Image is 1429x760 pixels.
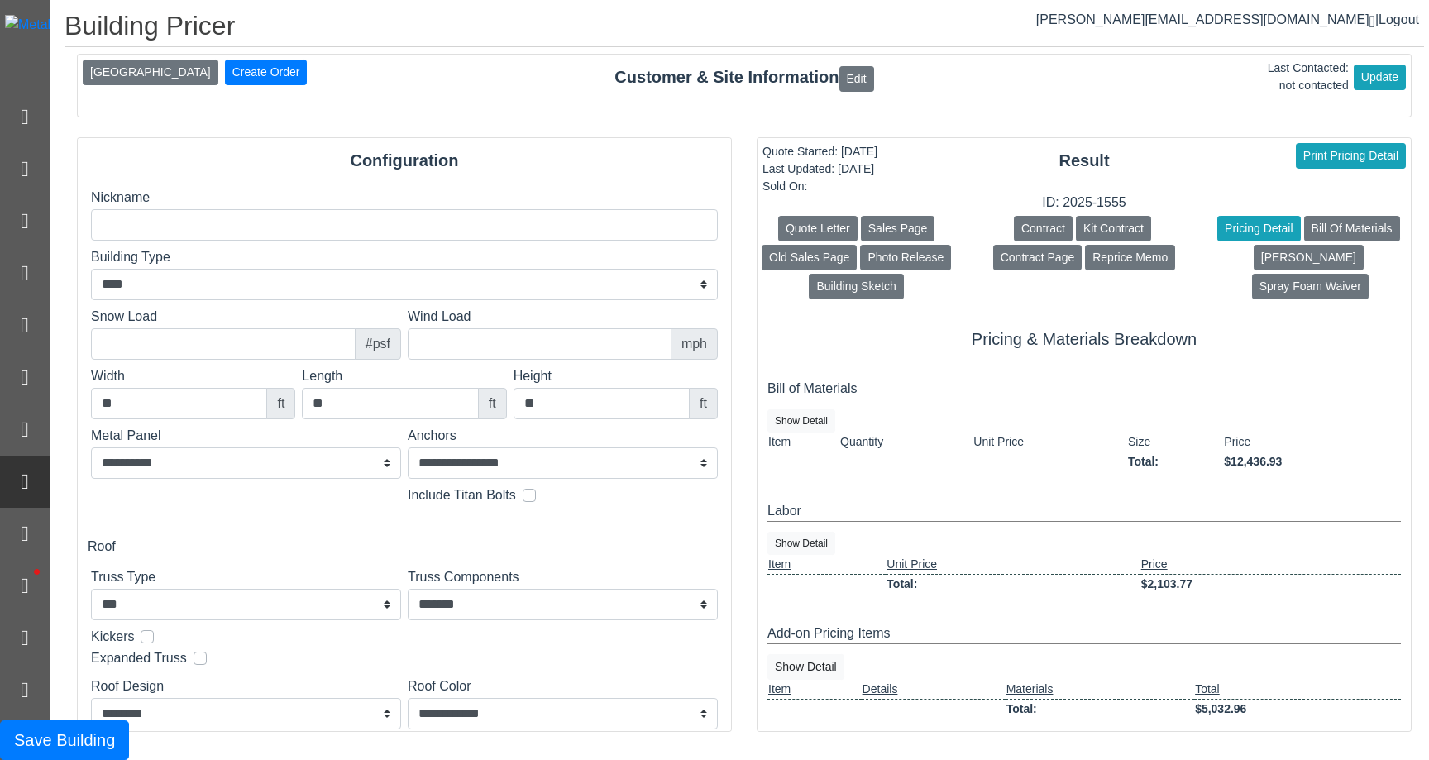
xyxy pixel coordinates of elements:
td: Total [1194,680,1401,700]
button: Show Detail [767,409,835,433]
h1: Building Pricer [65,10,1424,47]
td: Total: [1006,699,1194,719]
div: Quote Started: [DATE] [762,143,877,160]
label: Metal Panel [91,426,401,446]
div: Last Updated: [DATE] [762,160,877,178]
div: ft [689,388,718,419]
label: Include Titan Bolts [408,485,516,505]
button: Sales Page [861,216,935,241]
label: Width [91,366,295,386]
div: Configuration [78,148,731,173]
button: [PERSON_NAME] [1254,245,1364,270]
div: #psf [355,328,401,360]
div: ft [478,388,507,419]
td: Price [1140,555,1401,575]
img: Metals Direct Inc Logo [5,15,150,35]
div: Last Contacted: not contacted [1268,60,1349,94]
button: Building Sketch [809,274,904,299]
div: ft [266,388,295,419]
td: Item [767,680,862,700]
label: Height [514,366,718,386]
button: Quote Letter [778,216,858,241]
td: Details [862,680,1006,700]
td: Unit Price [973,433,1127,452]
label: Length [302,366,506,386]
div: Result [758,148,1411,173]
span: Logout [1379,12,1419,26]
div: Add-on Pricing Items [767,624,1401,644]
label: Snow Load [91,307,401,327]
div: Roof [88,537,721,557]
td: Total: [1127,452,1223,471]
button: Pricing Detail [1217,216,1300,241]
button: Bill Of Materials [1304,216,1400,241]
td: Unit Price [886,555,1140,575]
a: [PERSON_NAME][EMAIL_ADDRESS][DOMAIN_NAME] [1036,12,1375,26]
td: Item [767,555,886,575]
div: Customer & Site Information [78,65,1411,91]
td: $5,032.96 [1194,699,1401,719]
td: Price [1223,433,1401,452]
div: | [1036,10,1419,30]
button: Old Sales Page [762,245,857,270]
label: Expanded Truss [91,648,187,668]
label: Truss Type [91,567,401,587]
button: Photo Release [860,245,951,270]
button: Create Order [225,60,308,85]
button: [GEOGRAPHIC_DATA] [83,60,218,85]
td: Materials [1006,680,1194,700]
td: $12,436.93 [1223,452,1401,471]
label: Nickname [91,188,718,208]
button: Contract [1014,216,1073,241]
td: $2,103.77 [1140,574,1401,594]
button: Update [1354,65,1406,90]
label: Building Type [91,247,718,267]
label: Kickers [91,627,134,647]
div: Bill of Materials [767,379,1401,399]
button: Print Pricing Detail [1296,143,1406,169]
button: Show Detail [767,532,835,555]
h5: Pricing & Materials Breakdown [767,329,1401,349]
div: Sold On: [762,178,877,195]
button: Reprice Memo [1085,245,1175,270]
button: Kit Contract [1076,216,1151,241]
label: Truss Components [408,567,718,587]
div: ID: 2025-1555 [758,193,1411,213]
div: Labor [767,501,1401,522]
td: Total: [886,574,1140,594]
label: Anchors [408,426,718,446]
span: • [16,545,58,599]
td: Item [767,433,839,452]
td: Quantity [839,433,973,452]
label: Roof Color [408,676,718,696]
td: Size [1127,433,1223,452]
button: Contract Page [993,245,1083,270]
label: Wind Load [408,307,718,327]
button: Show Detail [767,654,844,680]
label: Roof Design [91,676,401,696]
div: mph [671,328,718,360]
button: Spray Foam Waiver [1252,274,1369,299]
button: Edit [839,66,874,92]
